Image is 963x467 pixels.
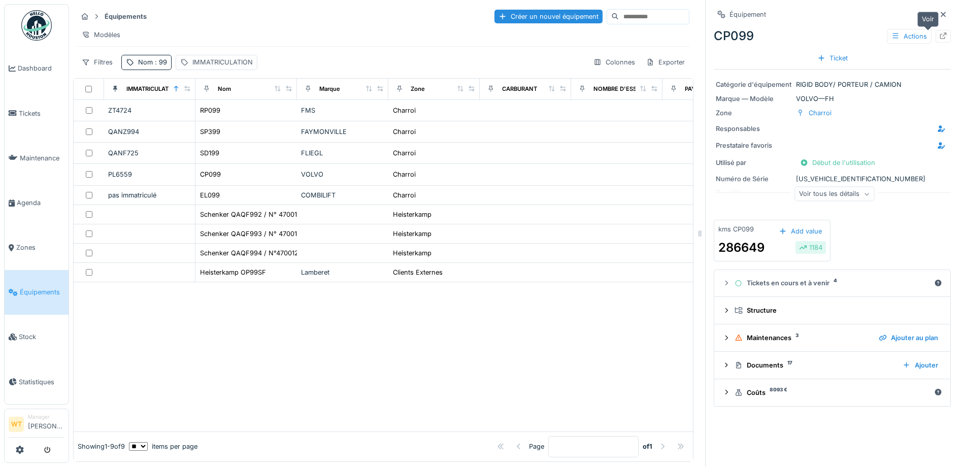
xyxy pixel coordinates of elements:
[17,198,64,208] span: Agenda
[393,190,416,200] div: Charroi
[18,63,64,73] span: Dashboard
[917,12,939,26] div: Voir
[393,248,431,258] div: Heisterkamp
[411,85,425,93] div: Zone
[5,315,69,359] a: Stock
[714,27,951,45] div: CP099
[301,127,384,137] div: FAYMONVILLE
[716,80,792,89] div: Catégorie d'équipement
[718,274,946,293] summary: Tickets en cours et à venir4
[5,270,69,315] a: Équipements
[108,127,191,137] div: QANZ994
[718,301,946,320] summary: Structure
[494,10,603,23] div: Créer un nouvel équipement
[301,190,384,200] div: COMBILIFT
[5,46,69,91] a: Dashboard
[301,268,384,277] div: Lamberet
[301,148,384,158] div: FLIEGL
[319,85,340,93] div: Marque
[200,170,221,179] div: CP099
[718,224,754,234] div: kms CP099
[21,10,52,41] img: Badge_color-CXgf-gQk.svg
[16,243,64,252] span: Zones
[301,106,384,115] div: FMS
[393,148,416,158] div: Charroi
[301,170,384,179] div: VOLVO
[108,170,191,179] div: PL6559
[716,174,792,184] div: Numéro de Série
[735,278,930,288] div: Tickets en cours et à venir
[899,358,942,372] div: Ajouter
[735,388,930,397] div: Coûts
[735,333,871,343] div: Maintenances
[77,55,117,70] div: Filtres
[809,108,832,118] div: Charroi
[108,148,191,158] div: QANF725
[393,106,416,115] div: Charroi
[5,136,69,180] a: Maintenance
[796,156,879,170] div: Début de l'utilisation
[718,239,765,257] div: 286649
[77,27,125,42] div: Modèles
[716,158,792,168] div: Utilisé par
[813,51,852,65] div: Ticket
[589,55,640,70] div: Colonnes
[718,328,946,347] summary: Maintenances3Ajouter au plan
[716,94,949,104] div: VOLVO — FH
[200,148,219,158] div: SD199
[28,413,64,435] li: [PERSON_NAME]
[5,180,69,225] a: Agenda
[153,58,167,66] span: : 99
[108,190,191,200] div: pas immatriculé
[200,210,301,219] div: Schenker QAQF992 / N° 470010
[794,187,874,202] div: Voir tous les détails
[5,225,69,270] a: Zones
[200,106,220,115] div: RP099
[735,360,894,370] div: Documents
[200,248,298,258] div: Schenker QAQF994 / N°470012
[716,80,949,89] div: RIGID BODY/ PORTEUR / CAMION
[685,85,699,93] div: PAYS
[393,127,416,137] div: Charroi
[9,413,64,438] a: WT Manager[PERSON_NAME]
[19,332,64,342] span: Stock
[393,170,416,179] div: Charroi
[716,94,792,104] div: Marque — Modèle
[200,127,220,137] div: SP399
[19,377,64,387] span: Statistiques
[735,306,938,315] div: Structure
[9,417,24,432] li: WT
[593,85,646,93] div: NOMBRE D'ESSIEU
[19,109,64,118] span: Tickets
[875,331,942,345] div: Ajouter au plan
[78,442,125,451] div: Showing 1 - 9 of 9
[138,57,167,67] div: Nom
[775,224,826,238] div: Add value
[129,442,197,451] div: items per page
[393,229,431,239] div: Heisterkamp
[393,210,431,219] div: Heisterkamp
[529,442,544,451] div: Page
[799,243,822,252] div: 1184
[108,106,191,115] div: ZT4724
[126,85,179,93] div: IMMATRICULATION
[716,108,792,118] div: Zone
[200,190,220,200] div: EL099
[642,55,689,70] div: Exporter
[643,442,652,451] strong: of 1
[887,29,932,44] div: Actions
[716,174,949,184] div: [US_VEHICLE_IDENTIFICATION_NUMBER]
[502,85,537,93] div: CARBURANT
[716,124,792,134] div: Responsables
[5,91,69,136] a: Tickets
[716,141,792,150] div: Prestataire favoris
[729,10,766,19] div: Équipement
[5,359,69,404] a: Statistiques
[218,85,231,93] div: Nom
[192,57,253,67] div: IMMATRICULATION
[200,268,266,277] div: Heisterkamp OP99SF
[20,153,64,163] span: Maintenance
[718,356,946,375] summary: Documents17Ajouter
[20,287,64,297] span: Équipements
[200,229,300,239] div: Schenker QAQF993 / N° 470011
